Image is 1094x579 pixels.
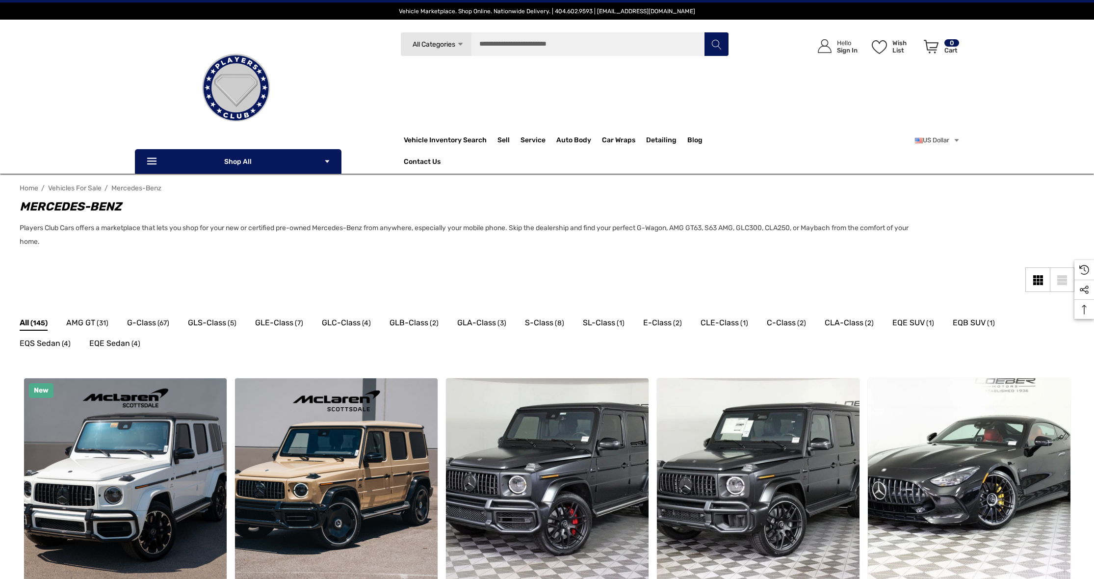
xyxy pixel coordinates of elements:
span: CLA-Class [825,316,863,329]
span: GLB-Class [390,316,428,329]
a: Button Go To Sub Category GLE-Class [255,316,303,332]
a: Button Go To Sub Category E-Class [643,316,682,332]
nav: Breadcrumb [20,180,1074,197]
a: Button Go To Sub Category SL-Class [583,316,625,332]
span: Detailing [646,136,677,147]
a: Detailing [646,131,687,150]
span: AMG GT [66,316,95,329]
svg: Icon User Account [818,39,832,53]
svg: Recently Viewed [1079,265,1089,275]
span: (4) [131,338,140,350]
svg: Icon Line [146,156,160,167]
span: (2) [865,317,874,330]
a: Button Go To Sub Category S-Class [525,316,564,332]
a: Button Go To Sub Category GLC-Class [322,316,371,332]
p: Hello [837,39,858,47]
span: GLS-Class [188,316,226,329]
span: GLE-Class [255,316,293,329]
p: Shop All [135,149,341,174]
a: Blog [687,136,703,147]
span: EQS Sedan [20,337,60,350]
span: Auto Body [556,136,591,147]
span: (5) [228,317,236,330]
img: Players Club | Cars For Sale [187,39,285,137]
p: Wish List [892,39,918,54]
span: All [20,316,29,329]
button: Search [704,32,729,56]
a: Button Go To Sub Category EQB SUV [953,316,995,332]
a: Auto Body [556,131,602,150]
span: Vehicle Marketplace. Shop Online. Nationwide Delivery. | 404.602.9593 | [EMAIL_ADDRESS][DOMAIN_NAME] [399,8,695,15]
svg: Top [1074,305,1094,315]
a: Button Go To Sub Category C-Class [767,316,806,332]
p: 0 [944,39,959,47]
a: Vehicle Inventory Search [404,136,487,147]
a: Cart with 0 items [919,29,960,68]
span: CLE-Class [701,316,739,329]
a: Button Go To Sub Category GLB-Class [390,316,439,332]
span: (145) [30,317,48,330]
span: (1) [617,317,625,330]
a: Contact Us [404,158,441,168]
p: Sign In [837,47,858,54]
a: Grid View [1025,267,1050,292]
svg: Icon Arrow Down [457,41,464,48]
span: New [34,386,49,395]
span: (67) [157,317,169,330]
span: EQE SUV [892,316,925,329]
span: (1) [740,317,748,330]
a: List View [1050,267,1074,292]
a: Car Wraps [602,131,646,150]
span: S-Class [525,316,553,329]
span: (4) [62,338,71,350]
a: Button Go To Sub Category AMG GT [66,316,108,332]
a: Sell [497,131,521,150]
span: SL-Class [583,316,615,329]
span: E-Class [643,316,672,329]
span: (4) [362,317,371,330]
span: Sell [497,136,510,147]
a: Mercedes-Benz [111,184,161,192]
p: Cart [944,47,959,54]
span: Service [521,136,546,147]
a: Wish List Wish List [867,29,919,63]
span: (2) [797,317,806,330]
span: GLA-Class [457,316,496,329]
h1: Mercedes-Benz [20,198,912,215]
span: All Categories [413,40,455,49]
span: (2) [673,317,682,330]
span: (7) [295,317,303,330]
span: (1) [926,317,934,330]
a: Button Go To Sub Category CLA-Class [825,316,874,332]
svg: Social Media [1079,285,1089,295]
a: Button Go To Sub Category G-Class [127,316,169,332]
a: Button Go To Sub Category EQS Sedan [20,337,71,353]
a: USD [915,131,960,150]
svg: Icon Arrow Down [324,158,331,165]
a: Service [521,131,556,150]
span: EQE Sedan [89,337,130,350]
a: Button Go To Sub Category GLS-Class [188,316,236,332]
span: (8) [555,317,564,330]
svg: Wish List [872,40,887,54]
span: C-Class [767,316,796,329]
span: Car Wraps [602,136,635,147]
p: Players Club Cars offers a marketplace that lets you shop for your new or certified pre-owned Mer... [20,221,912,249]
a: Vehicles For Sale [48,184,102,192]
a: Button Go To Sub Category EQE Sedan [89,337,140,353]
a: Button Go To Sub Category GLA-Class [457,316,506,332]
a: Home [20,184,38,192]
span: (3) [497,317,506,330]
a: Button Go To Sub Category EQE SUV [892,316,934,332]
span: (1) [987,317,995,330]
span: GLC-Class [322,316,361,329]
svg: Review Your Cart [924,40,938,53]
span: (2) [430,317,439,330]
a: Button Go To Sub Category CLE-Class [701,316,748,332]
span: G-Class [127,316,156,329]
